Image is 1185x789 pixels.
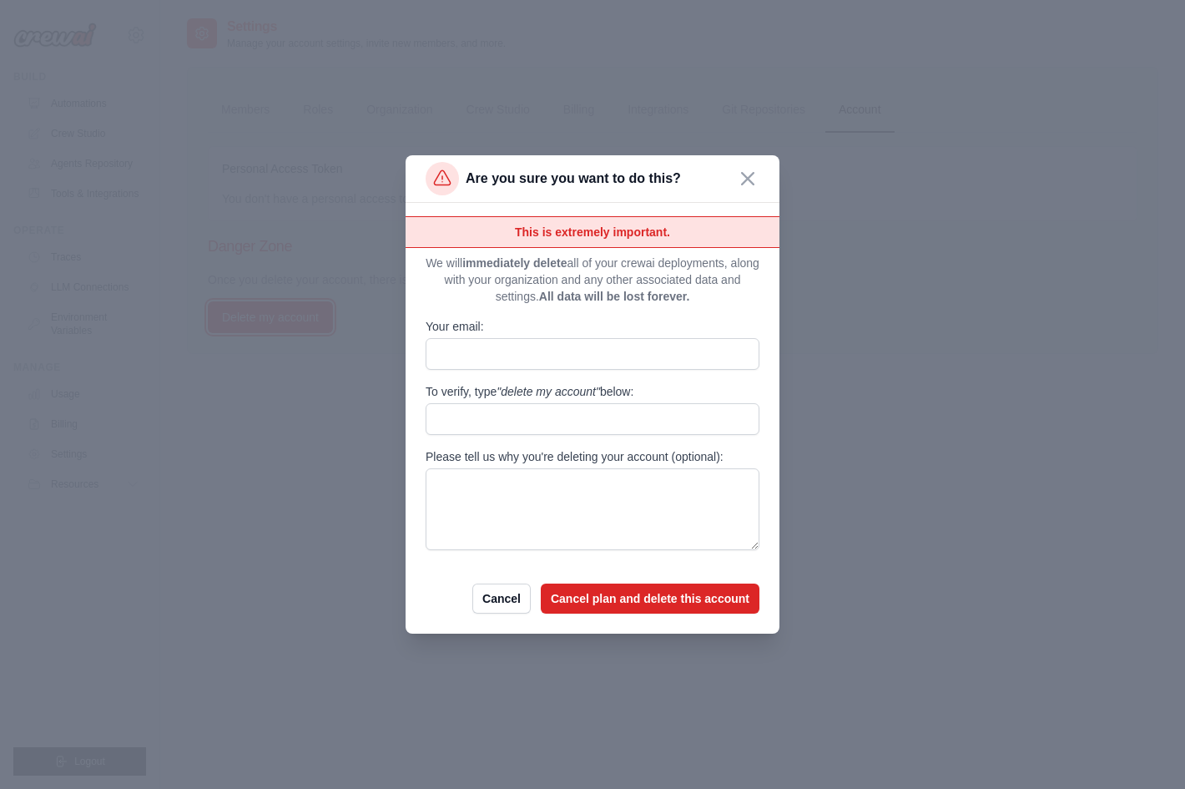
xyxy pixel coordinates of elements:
label: Your email: [426,318,759,335]
span: All data will be lost forever. [539,290,690,303]
p: Are you sure you want to do this? [466,169,681,189]
p: This is extremely important. [426,217,759,247]
span: immediately delete [462,256,567,270]
p: We will all of your crewai deployments, along with your organization and any other associated dat... [426,255,759,305]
